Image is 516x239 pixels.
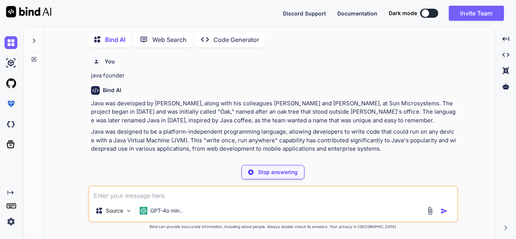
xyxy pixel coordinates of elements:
p: Java was developed by [PERSON_NAME], along with his colleagues [PERSON_NAME] and [PERSON_NAME], a... [91,99,457,125]
img: icon [440,207,448,215]
p: Code Generator [213,35,259,44]
img: GPT-4o mini [140,207,147,214]
p: Web Search [152,35,187,44]
p: Source [106,207,123,214]
img: attachment [426,207,434,215]
img: chat [5,36,17,49]
p: java founder [91,71,457,80]
img: settings [5,215,17,228]
p: GPT-4o min.. [150,207,182,214]
img: premium [5,97,17,110]
img: darkCloudIdeIcon [5,118,17,131]
p: Bind can provide inaccurate information, including about people. Always double-check its answers.... [88,224,458,230]
p: Bind AI [105,35,125,44]
span: Discord Support [283,10,326,17]
h6: You [105,58,115,65]
p: Java was designed to be a platform-independent programming language, allowing developers to write... [91,128,457,153]
span: Documentation [337,10,377,17]
img: ai-studio [5,57,17,69]
button: Invite Team [449,6,504,21]
img: githubLight [5,77,17,90]
span: Dark mode [389,9,417,17]
h6: Bind AI [103,86,121,94]
img: Pick Models [125,208,132,214]
button: Discord Support [283,9,326,17]
p: Stop answering [258,168,298,176]
img: Bind AI [6,6,51,17]
button: Documentation [337,9,377,17]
